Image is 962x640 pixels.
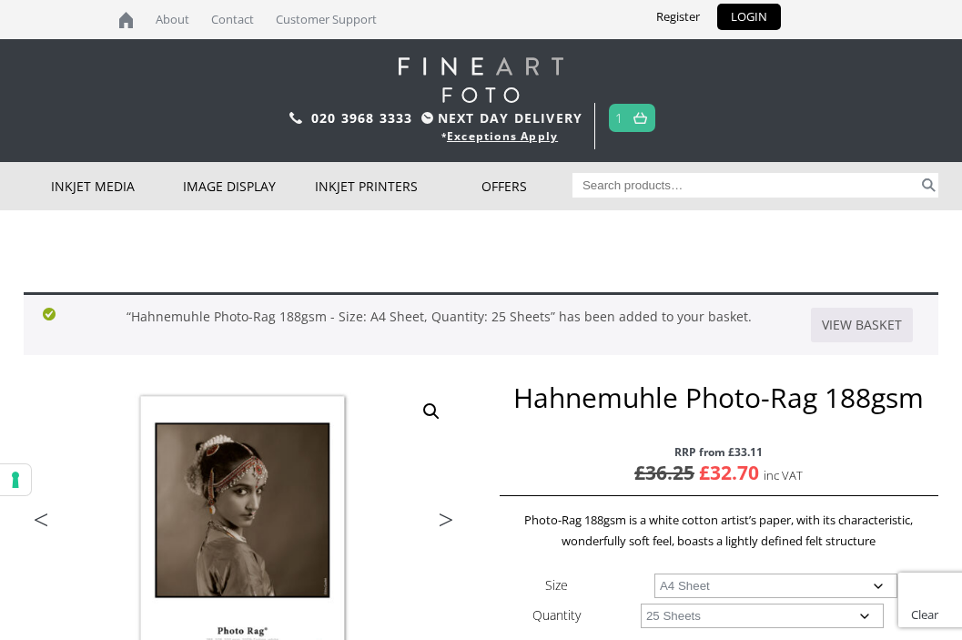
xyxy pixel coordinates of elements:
a: 020 3968 3333 [311,109,413,127]
span: £ [699,460,710,485]
a: LOGIN [717,4,781,30]
img: time.svg [421,112,433,124]
img: phone.svg [289,112,302,124]
bdi: 36.25 [634,460,694,485]
a: 1 [615,105,623,131]
span: RRP from £33.11 [500,442,938,462]
img: basket.svg [633,112,647,124]
h1: Hahnemuhle Photo-Rag 188gsm [500,381,938,414]
input: Search products… [572,173,920,198]
button: Search [919,173,937,198]
span: £ [634,460,645,485]
span: NEXT DAY DELIVERY [417,107,582,128]
a: Exceptions Apply [447,128,558,144]
img: logo-white.svg [399,57,563,103]
div: “Hahnemuhle Photo-Rag 188gsm - Size: A4 Sheet, Quantity: 25 Sheets” has been added to your basket. [24,292,937,355]
a: Register [643,4,714,30]
a: View basket [811,308,913,342]
bdi: 32.70 [699,460,759,485]
label: Size [545,576,568,594]
label: Quantity [532,606,581,624]
a: View full-screen image gallery [415,395,448,428]
p: Photo-Rag 188gsm is a white cotton artist’s paper, with its characteristic, wonderfully soft feel... [500,510,938,552]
